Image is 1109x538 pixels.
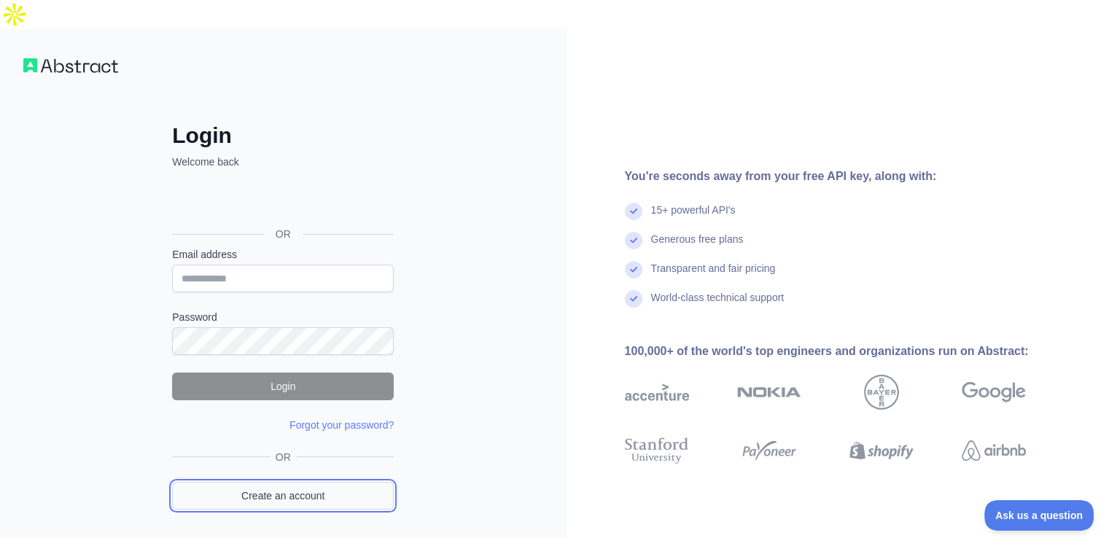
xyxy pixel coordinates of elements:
span: OR [264,227,303,241]
a: Create an account [172,482,394,510]
img: check mark [625,203,642,220]
img: bayer [864,375,899,410]
img: accenture [625,375,689,410]
p: Welcome back [172,155,394,169]
label: Password [172,310,394,324]
img: check mark [625,261,642,278]
img: airbnb [962,434,1026,467]
span: OR [270,450,297,464]
img: payoneer [737,434,801,467]
a: Forgot your password? [289,419,394,431]
div: 15+ powerful API's [651,203,736,232]
iframe: Toggle Customer Support [984,500,1094,531]
img: shopify [849,434,914,467]
div: You're seconds away from your free API key, along with: [625,168,1073,185]
button: Login [172,373,394,400]
div: World-class technical support [651,290,785,319]
img: stanford university [625,434,689,467]
img: check mark [625,232,642,249]
div: Generous free plans [651,232,744,261]
img: nokia [737,375,801,410]
h2: Login [172,122,394,149]
img: Workflow [23,58,118,73]
img: google [962,375,1026,410]
label: Email address [172,247,394,262]
div: 100,000+ of the world's top engineers and organizations run on Abstract: [625,343,1073,360]
iframe: Sign in with Google Button [165,185,398,217]
div: Transparent and fair pricing [651,261,776,290]
img: check mark [625,290,642,308]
